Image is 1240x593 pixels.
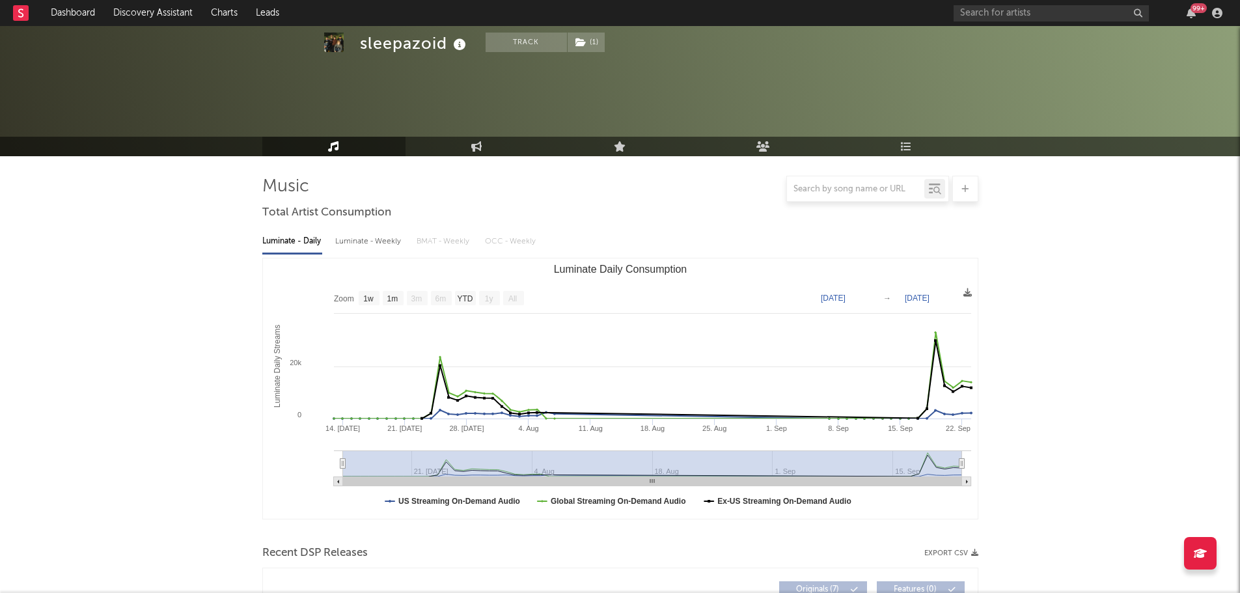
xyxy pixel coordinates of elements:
text: 1y [484,294,493,303]
span: Recent DSP Releases [262,545,368,561]
text: 14. [DATE] [325,424,360,432]
text: 8. Sep [828,424,849,432]
text: 25. Aug [702,424,726,432]
text: 22. Sep [946,424,971,432]
button: 99+ [1187,8,1196,18]
text: → [883,294,891,303]
input: Search by song name or URL [787,184,924,195]
div: Luminate - Daily [262,230,322,253]
text: 11. Aug [578,424,602,432]
text: [DATE] [821,294,846,303]
text: 15. Sep [888,424,913,432]
text: Luminate Daily Streams [273,325,282,407]
text: 1m [387,294,398,303]
div: Luminate - Weekly [335,230,404,253]
input: Search for artists [954,5,1149,21]
text: All [508,294,516,303]
text: YTD [457,294,473,303]
div: 99 + [1191,3,1207,13]
button: (1) [568,33,605,52]
text: Ex-US Streaming On-Demand Audio [717,497,851,506]
button: Track [486,33,567,52]
text: Global Streaming On-Demand Audio [550,497,685,506]
span: Total Artist Consumption [262,205,391,221]
text: 18. Aug [640,424,664,432]
text: 1. Sep [765,424,786,432]
text: Zoom [334,294,354,303]
button: Export CSV [924,549,978,557]
text: [DATE] [905,294,930,303]
text: 20k [290,359,301,366]
text: 21. [DATE] [387,424,422,432]
text: 0 [297,411,301,419]
span: ( 1 ) [567,33,605,52]
text: 6m [435,294,446,303]
text: 4. Aug [518,424,538,432]
text: 1w [363,294,374,303]
text: 3m [411,294,422,303]
text: Luminate Daily Consumption [553,264,687,275]
text: US Streaming On-Demand Audio [398,497,520,506]
svg: Luminate Daily Consumption [263,258,978,519]
text: 28. [DATE] [449,424,484,432]
div: sleepazoid [360,33,469,54]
